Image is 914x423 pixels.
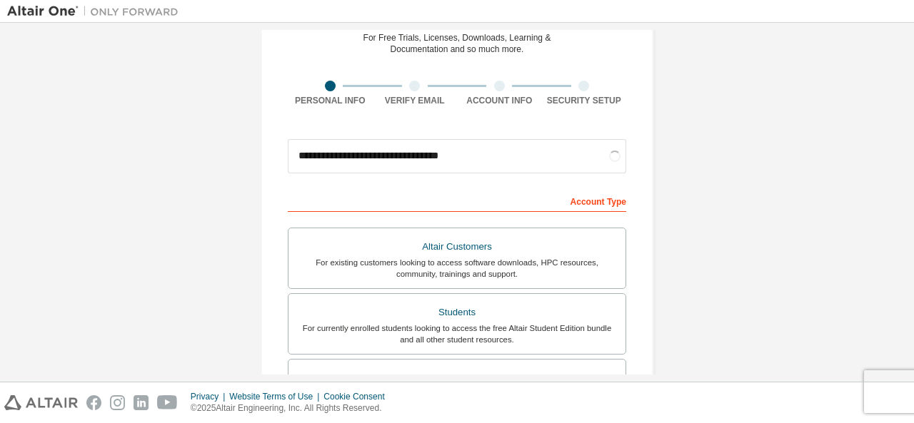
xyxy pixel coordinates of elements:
[134,395,149,410] img: linkedin.svg
[7,4,186,19] img: Altair One
[297,302,617,322] div: Students
[363,32,551,55] div: For Free Trials, Licenses, Downloads, Learning & Documentation and so much more.
[542,95,627,106] div: Security Setup
[191,402,393,414] p: © 2025 Altair Engineering, Inc. All Rights Reserved.
[191,391,229,402] div: Privacy
[457,95,542,106] div: Account Info
[297,237,617,257] div: Altair Customers
[229,391,323,402] div: Website Terms of Use
[373,95,458,106] div: Verify Email
[288,95,373,106] div: Personal Info
[297,322,617,345] div: For currently enrolled students looking to access the free Altair Student Edition bundle and all ...
[288,189,626,212] div: Account Type
[110,395,125,410] img: instagram.svg
[323,391,393,402] div: Cookie Consent
[297,257,617,280] div: For existing customers looking to access software downloads, HPC resources, community, trainings ...
[86,395,101,410] img: facebook.svg
[297,368,617,388] div: Faculty
[157,395,178,410] img: youtube.svg
[4,395,78,410] img: altair_logo.svg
